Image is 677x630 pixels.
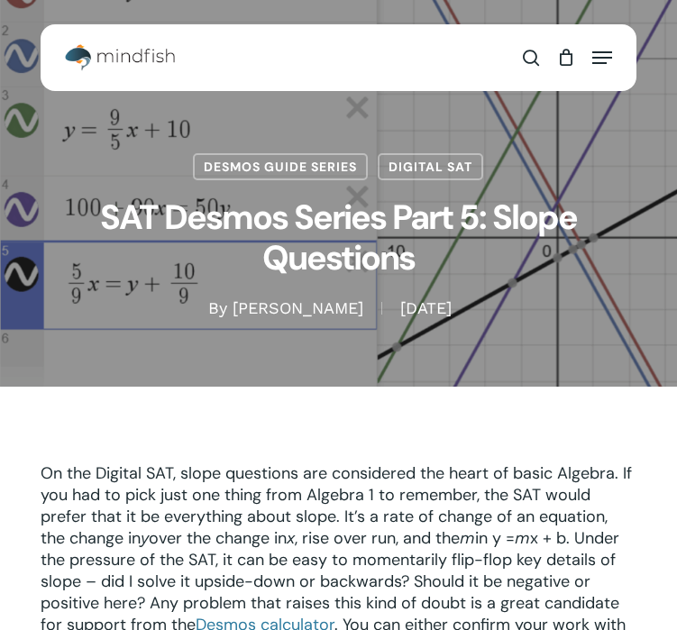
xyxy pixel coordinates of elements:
a: Cart [548,35,583,80]
span: x [287,528,295,547]
span: By [208,302,227,315]
img: Mindfish Test Prep & Academics [65,44,176,71]
span: [DATE] [381,302,470,315]
span: over the change in [149,527,287,549]
a: Desmos Guide Series [193,153,368,180]
span: y [141,528,149,547]
h1: SAT Desmos Series Part 5: Slope Questions [41,180,636,297]
a: Digital SAT [378,153,483,180]
span: , rise over run, and the [295,527,460,549]
span: m [460,528,475,547]
span: On the Digital SAT, slope questions are considered the heart of basic Algebra. If you had to pick... [41,462,632,549]
header: Main Menu [41,35,636,80]
a: Navigation Menu [592,49,612,67]
span: in y = [475,527,515,549]
a: [PERSON_NAME] [233,298,363,317]
span: m [515,528,530,547]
